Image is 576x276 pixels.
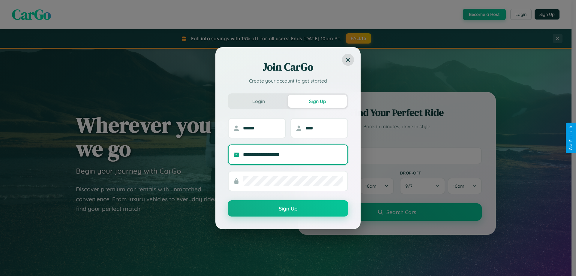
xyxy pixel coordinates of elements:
button: Sign Up [288,95,347,108]
p: Create your account to get started [228,77,348,84]
button: Sign Up [228,200,348,217]
button: Login [229,95,288,108]
div: Give Feedback [569,126,573,150]
h2: Join CarGo [228,60,348,74]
